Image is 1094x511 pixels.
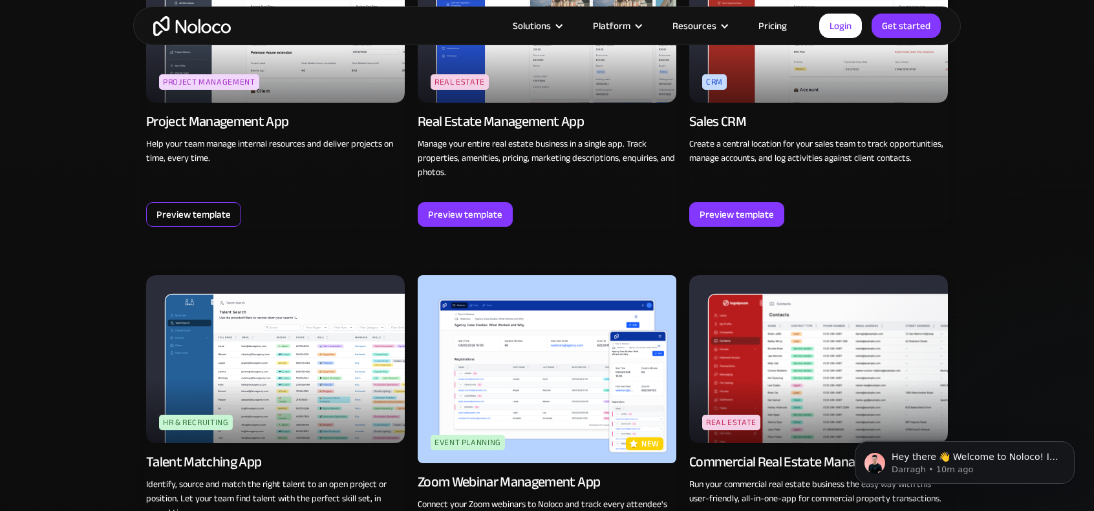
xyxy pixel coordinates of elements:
[146,453,261,471] div: Talent Matching App
[418,473,600,491] div: Zoom Webinar Management App
[577,17,656,34] div: Platform
[689,137,948,165] p: Create a central location for your sales team to track opportunities, manage accounts, and log ac...
[431,435,505,450] div: Event Planning
[428,206,502,223] div: Preview template
[497,17,577,34] div: Solutions
[593,17,630,34] div: Platform
[146,112,288,130] div: Project Management App
[156,206,231,223] div: Preview template
[153,16,231,36] a: home
[641,437,660,450] p: new
[672,17,716,34] div: Resources
[689,477,948,506] p: Run your commercial real estate business the easy way with this user-friendly, all-in-one-app for...
[656,17,742,34] div: Resources
[742,17,803,34] a: Pricing
[702,415,760,430] div: Real Estate
[418,112,584,130] div: Real Estate Management App
[159,415,233,430] div: HR & Recruiting
[513,17,551,34] div: Solutions
[431,74,489,90] div: Real Estate
[418,137,676,180] p: Manage your entire real estate business in a single app. Track properties, amenities, pricing, ma...
[689,453,924,471] div: Commercial Real Estate Management App
[689,112,746,130] div: Sales CRM
[702,74,727,90] div: CRM
[146,137,405,165] p: Help your team manage internal resources and deliver projects on time, every time.
[819,14,862,38] a: Login
[700,206,774,223] div: Preview template
[835,414,1094,505] iframe: Intercom notifications message
[159,74,259,90] div: Project Management
[872,14,941,38] a: Get started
